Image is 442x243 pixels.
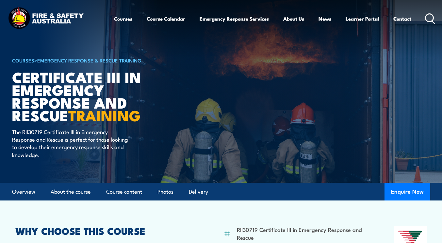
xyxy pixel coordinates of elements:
a: Emergency Response & Rescue Training [37,57,141,64]
p: The RII30719 Certificate III in Emergency Response and Rescue is perfect for those looking to dev... [12,128,131,159]
a: Overview [12,183,35,200]
a: Delivery [189,183,208,200]
a: About the course [51,183,91,200]
h1: Certificate III in Emergency Response and Rescue [12,70,173,122]
button: Enquire Now [385,183,430,200]
h2: WHY CHOOSE THIS COURSE [15,226,194,235]
li: RII30719 Certificate III in Emergency Response and Rescue [237,226,364,241]
a: Learner Portal [346,11,379,26]
a: Courses [114,11,132,26]
a: Course content [106,183,142,200]
h6: > [12,56,173,64]
a: About Us [283,11,304,26]
a: News [319,11,331,26]
strong: TRAINING [68,104,141,126]
a: Course Calendar [147,11,185,26]
a: Emergency Response Services [200,11,269,26]
a: COURSES [12,57,34,64]
a: Photos [157,183,173,200]
a: Contact [393,11,411,26]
